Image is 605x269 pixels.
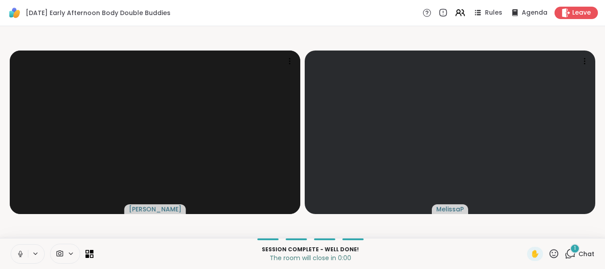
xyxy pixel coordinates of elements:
span: Agenda [522,8,547,17]
img: ShareWell Logomark [7,5,22,20]
span: [PERSON_NAME] [129,205,182,214]
p: Session Complete - well done! [99,246,522,253]
img: Adrienne_QueenOfTheDawn [82,51,228,214]
span: [DATE] Early Afternoon Body Double Buddies [26,8,171,17]
span: Rules [485,8,502,17]
span: MelissaP [436,205,464,214]
p: The room will close in 0:00 [99,253,522,262]
span: Chat [578,250,594,258]
span: 1 [574,245,576,252]
span: ✋ [531,249,539,259]
span: Leave [572,8,591,17]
